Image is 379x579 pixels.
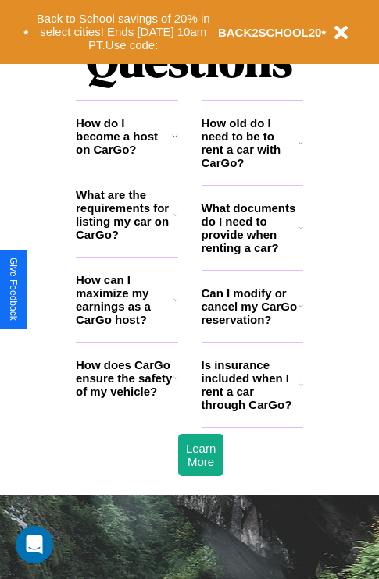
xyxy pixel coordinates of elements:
h3: How does CarGo ensure the safety of my vehicle? [76,358,173,398]
b: BACK2SCHOOL20 [218,26,322,39]
h3: What are the requirements for listing my car on CarGo? [76,188,173,241]
button: Back to School savings of 20% in select cities! Ends [DATE] 10am PT.Use code: [29,8,218,56]
button: Learn More [178,434,223,476]
div: Give Feedback [8,258,19,321]
h3: How old do I need to be to rent a car with CarGo? [202,116,299,169]
h3: Can I modify or cancel my CarGo reservation? [202,286,299,326]
h3: How can I maximize my earnings as a CarGo host? [76,273,173,326]
h3: What documents do I need to provide when renting a car? [202,201,300,254]
h3: How do I become a host on CarGo? [76,116,172,156]
div: Open Intercom Messenger [16,526,53,563]
h3: Is insurance included when I rent a car through CarGo? [202,358,299,411]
